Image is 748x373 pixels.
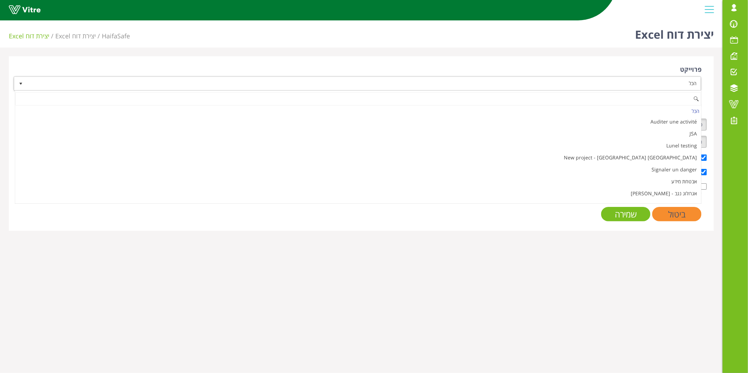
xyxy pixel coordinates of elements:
span: 151 [102,32,130,40]
span: הכל [27,77,701,90]
input: הוספת קישור לקובץ PDF [700,183,707,190]
li: New project - [GEOGRAPHIC_DATA] [GEOGRAPHIC_DATA] [15,152,701,164]
li: JSA [15,128,701,140]
input: כל פרט מקבוצה בשורה נפרדת [700,154,707,161]
li: איסוף משלוחים [15,200,701,211]
li: אגרולוג נגב - [PERSON_NAME] [15,188,701,200]
input: שמירה [601,207,650,221]
li: Lunel testing [15,140,701,152]
div: הכל [15,106,701,116]
li: יצירת דוח Excel [9,32,55,41]
li: אבטחת מידע [15,176,701,188]
label: פרוייקט [680,65,702,74]
h1: יצירת דוח Excel [635,18,714,48]
li: Signaler un danger [15,164,701,176]
span: select [14,77,27,90]
a: יצירת דוח Excel [55,32,96,40]
input: החל תבניות מוגדרות [700,169,707,175]
li: Auditer une activité [15,116,701,128]
input: ביטול [652,207,702,221]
